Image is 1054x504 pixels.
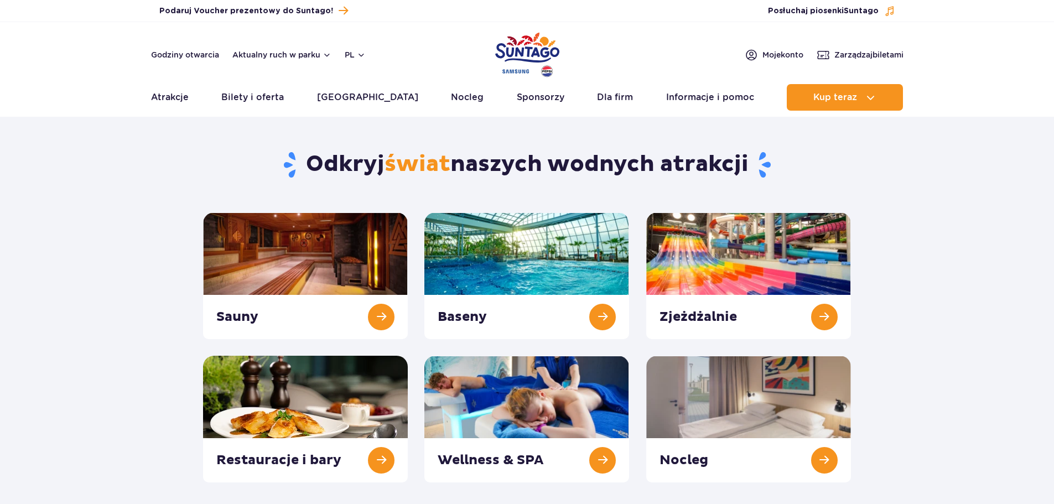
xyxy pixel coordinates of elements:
[517,84,564,111] a: Sponsorzy
[813,92,857,102] span: Kup teraz
[317,84,418,111] a: [GEOGRAPHIC_DATA]
[159,3,348,18] a: Podaruj Voucher prezentowy do Suntago!
[768,6,895,17] button: Posłuchaj piosenkiSuntago
[834,49,904,60] span: Zarządzaj biletami
[787,84,903,111] button: Kup teraz
[345,49,366,60] button: pl
[844,7,879,15] span: Suntago
[745,48,803,61] a: Mojekonto
[232,50,331,59] button: Aktualny ruch w parku
[666,84,754,111] a: Informacje i pomoc
[203,150,851,179] h1: Odkryj naszych wodnych atrakcji
[221,84,284,111] a: Bilety i oferta
[597,84,633,111] a: Dla firm
[151,49,219,60] a: Godziny otwarcia
[151,84,189,111] a: Atrakcje
[768,6,879,17] span: Posłuchaj piosenki
[159,6,333,17] span: Podaruj Voucher prezentowy do Suntago!
[817,48,904,61] a: Zarządzajbiletami
[451,84,484,111] a: Nocleg
[495,28,559,79] a: Park of Poland
[762,49,803,60] span: Moje konto
[385,150,450,178] span: świat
